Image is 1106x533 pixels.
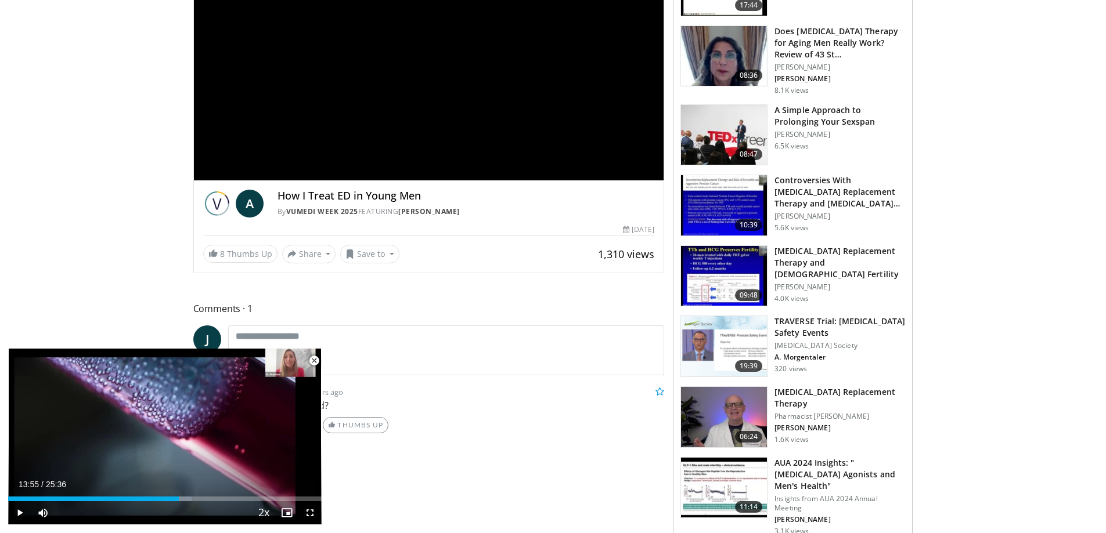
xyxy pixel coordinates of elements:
p: 8.1K views [774,86,809,95]
img: Vumedi Week 2025 [203,190,231,217]
a: J [193,325,221,353]
button: Enable picture-in-picture mode [275,501,298,524]
h3: [MEDICAL_DATA] Replacement Therapy and [DEMOGRAPHIC_DATA] Fertility [774,245,905,280]
img: 418933e4-fe1c-4c2e-be56-3ce3ec8efa3b.150x105_q85_crop-smart_upscale.jpg [681,175,767,235]
h3: AUA 2024 Insights: " [MEDICAL_DATA] Agonists and Men's Health" [774,457,905,492]
p: [PERSON_NAME] [774,74,905,84]
span: 08:47 [735,148,763,160]
span: 25:36 [46,480,66,489]
p: A. Morgentaler [774,353,905,362]
a: 08:47 A Simple Approach to Prolonging Your Sexspan [PERSON_NAME] 6.5K views [680,104,905,166]
button: Playback Rate [252,501,275,524]
span: 06:24 [735,431,763,443]
span: 08:36 [735,70,763,81]
a: 08:36 Does [MEDICAL_DATA] Therapy for Aging Men Really Work? Review of 43 St… [PERSON_NAME] [PERS... [680,26,905,95]
button: Save to [340,245,399,263]
button: Play [8,501,31,524]
h3: Controversies With [MEDICAL_DATA] Replacement Therapy and [MEDICAL_DATA] Can… [774,175,905,209]
a: 06:24 [MEDICAL_DATA] Replacement Therapy Pharmacist [PERSON_NAME] [PERSON_NAME] 1.6K views [680,386,905,448]
span: 8 [220,248,225,259]
span: Comments 1 [193,301,665,316]
button: Share [282,245,336,263]
p: [PERSON_NAME] [774,212,905,221]
p: [PERSON_NAME] [774,282,905,292]
video-js: Video Player [8,349,322,525]
img: e23de6d5-b3cf-4de1-8780-c4eec047bbc0.150x105_q85_crop-smart_upscale.jpg [681,387,767,447]
small: 3 hours ago [302,387,343,397]
a: [PERSON_NAME] [398,206,460,216]
a: Vumedi Week 2025 [286,206,358,216]
a: 09:48 [MEDICAL_DATA] Replacement Therapy and [DEMOGRAPHIC_DATA] Fertility [PERSON_NAME] 4.0K views [680,245,905,307]
p: [MEDICAL_DATA] Society [774,341,905,350]
a: 10:39 Controversies With [MEDICAL_DATA] Replacement Therapy and [MEDICAL_DATA] Can… [PERSON_NAME]... [680,175,905,236]
p: 320 views [774,364,807,374]
p: 5.6K views [774,223,809,233]
span: 1,310 views [598,247,654,261]
span: 10:39 [735,219,763,231]
h3: Does [MEDICAL_DATA] Therapy for Aging Men Really Work? Review of 43 St… [774,26,905,60]
p: Pharmacist [PERSON_NAME] [774,412,905,421]
button: Close [302,349,326,373]
p: [PERSON_NAME] [774,515,905,524]
p: What is the app called? [228,398,665,412]
h4: How I Treat ED in Young Men [278,190,655,202]
a: 19:39 TRAVERSE Trial: [MEDICAL_DATA] Safety Events [MEDICAL_DATA] Society A. Morgentaler 320 views [680,316,905,377]
h3: TRAVERSE Trial: [MEDICAL_DATA] Safety Events [774,316,905,339]
h3: A Simple Approach to Prolonging Your Sexspan [774,104,905,128]
p: Insights from AUA 2024 Annual Meeting [774,494,905,513]
p: [PERSON_NAME] [774,423,905,433]
button: Fullscreen [298,501,322,524]
span: 13:55 [19,480,39,489]
p: [PERSON_NAME] [774,63,905,72]
p: 6.5K views [774,142,809,151]
img: 9812f22f-d817-4923-ae6c-a42f6b8f1c21.png.150x105_q85_crop-smart_upscale.png [681,316,767,376]
img: 4d022421-20df-4b46-86b4-3f7edf7cbfde.150x105_q85_crop-smart_upscale.jpg [681,458,767,518]
a: A [236,190,264,217]
a: Thumbs Up [323,417,388,433]
p: [PERSON_NAME] [774,130,905,139]
img: 58e29ddd-d015-4cd9-bf96-f28e303b730c.150x105_q85_crop-smart_upscale.jpg [681,246,767,306]
p: 1.6K views [774,435,809,444]
img: c4bd4661-e278-4c34-863c-57c104f39734.150x105_q85_crop-smart_upscale.jpg [681,105,767,165]
a: 8 Thumbs Up [203,245,278,263]
img: 4d4bce34-7cbb-4531-8d0c-5308a71d9d6c.150x105_q85_crop-smart_upscale.jpg [681,26,767,86]
span: 11:14 [735,501,763,513]
span: 19:39 [735,360,763,372]
div: By FEATURING [278,206,655,217]
div: [DATE] [623,224,654,235]
div: Progress Bar [8,496,322,501]
span: / [41,480,44,489]
h3: [MEDICAL_DATA] Replacement Therapy [774,386,905,409]
p: 4.0K views [774,294,809,303]
button: Mute [31,501,55,524]
span: 09:48 [735,289,763,301]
